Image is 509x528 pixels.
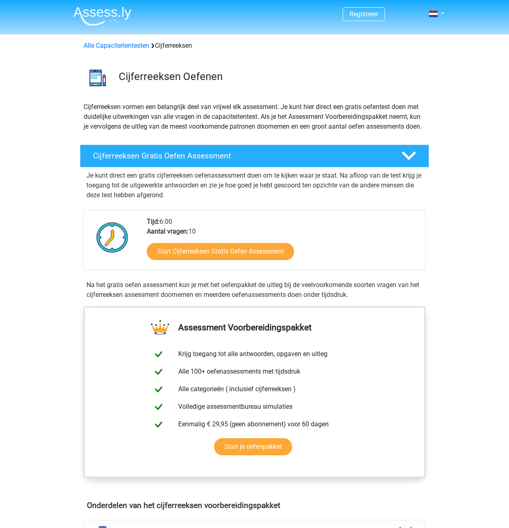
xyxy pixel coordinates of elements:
div: Na het gratis oefen assessment kun je met het oefenpakket de uitleg bij de veelvoorkomende soorte... [83,280,426,300]
p: Cijferreeksen vormen een belangrijk deel van vrijwel elk assessment. Je kunt hier direct een grat... [84,102,425,131]
img: Klok [92,217,133,258]
h4: Cijferreeksen Gratis Oefen Assessment [93,151,388,160]
a: Alle Capaciteitentesten [84,42,149,49]
a: Start Cijferreeksen Gratis Oefen Assessment [147,243,294,260]
img: Assessly [73,7,131,26]
div: 6:00 10 [141,217,425,270]
h4: Onderdelen van het cijferreeksen voorbereidingspakket [87,501,422,510]
h3: Cijferreeksen Oefenen [119,70,423,83]
img: cijferreeksen [80,60,115,95]
p: Je kunt direct een gratis cijferreeksen oefenassessment doen om te kijken waar je staat. Na afloo... [86,171,423,200]
b: Aantal vragen: [147,227,188,235]
a: Registreer [350,10,378,18]
b: Tijd: [147,218,159,225]
div: Cijferreeksen [80,41,429,51]
a: Start je oefenpakket [214,438,292,455]
a: Cijferreeksen Gratis Oefen Assessment [77,145,432,167]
